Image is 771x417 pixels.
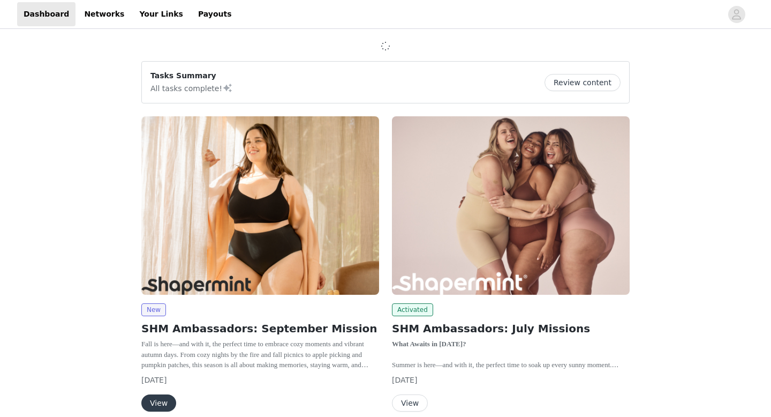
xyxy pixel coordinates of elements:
button: Review content [545,74,621,91]
h2: SHM Ambassadors: September Mission [141,321,379,337]
a: Payouts [192,2,238,26]
button: View [141,394,176,412]
p: All tasks complete! [150,81,233,94]
span: [DATE] [392,376,417,384]
strong: What Awaits in [DATE]? [392,340,466,348]
span: [DATE] [141,376,167,384]
button: View [392,394,428,412]
p: Tasks Summary [150,70,233,81]
span: Fall is here—and with it, the perfect time to embrace cozy moments and vibrant autumn days. From ... [141,340,376,411]
a: View [392,399,428,407]
a: Your Links [133,2,190,26]
h2: SHM Ambassadors: July Missions [392,321,630,337]
span: New [141,303,166,316]
span: Activated [392,303,433,316]
img: Shapermint [141,116,379,295]
a: Networks [78,2,131,26]
a: View [141,399,176,407]
div: avatar [731,6,742,23]
span: Summer is here—and with it, the perfect time to soak up every sunny moment. [392,361,619,369]
a: Dashboard [17,2,75,26]
img: Shapermint [392,116,630,295]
